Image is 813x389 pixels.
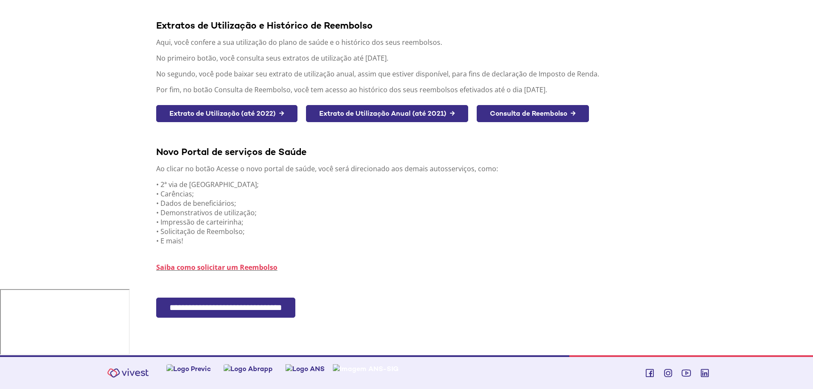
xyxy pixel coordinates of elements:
p: Ao clicar no botão Acesse o novo portal de saúde, você será direcionado aos demais autosserviços,... [156,164,663,173]
img: Logo Abrapp [224,364,273,373]
a: Consulta de Reembolso → [477,105,589,123]
p: • 2ª via de [GEOGRAPHIC_DATA]; • Carências; • Dados de beneficiários; • Demonstrativos de utiliza... [156,180,663,246]
a: Extrato de Utilização Anual (até 2021) → [306,105,468,123]
div: Novo Portal de serviços de Saúde [156,146,663,158]
p: Aqui, você confere a sua utilização do plano de saúde e o histórico dos seus reembolsos. [156,38,663,47]
img: Imagem ANS-SIG [333,364,399,373]
img: Vivest [102,363,154,383]
img: Logo Previc [166,364,211,373]
p: No primeiro botão, você consulta seus extratos de utilização até [DATE]. [156,53,663,63]
a: Extrato de Utilização (até 2022) → [156,105,297,123]
section: <span lang="pt-BR" dir="ltr">FacPlanPortlet - SSO Fácil</span> [156,298,663,339]
a: Saiba como solicitar um Reembolso [156,263,277,272]
p: Por fim, no botão Consulta de Reembolso, você tem acesso ao histórico dos seus reembolsos efetiva... [156,85,663,94]
img: Logo ANS [286,364,325,373]
div: Extratos de Utilização e Histórico de Reembolso [156,19,663,31]
p: No segundo, você pode baixar seu extrato de utilização anual, assim que estiver disponível, para ... [156,69,663,79]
